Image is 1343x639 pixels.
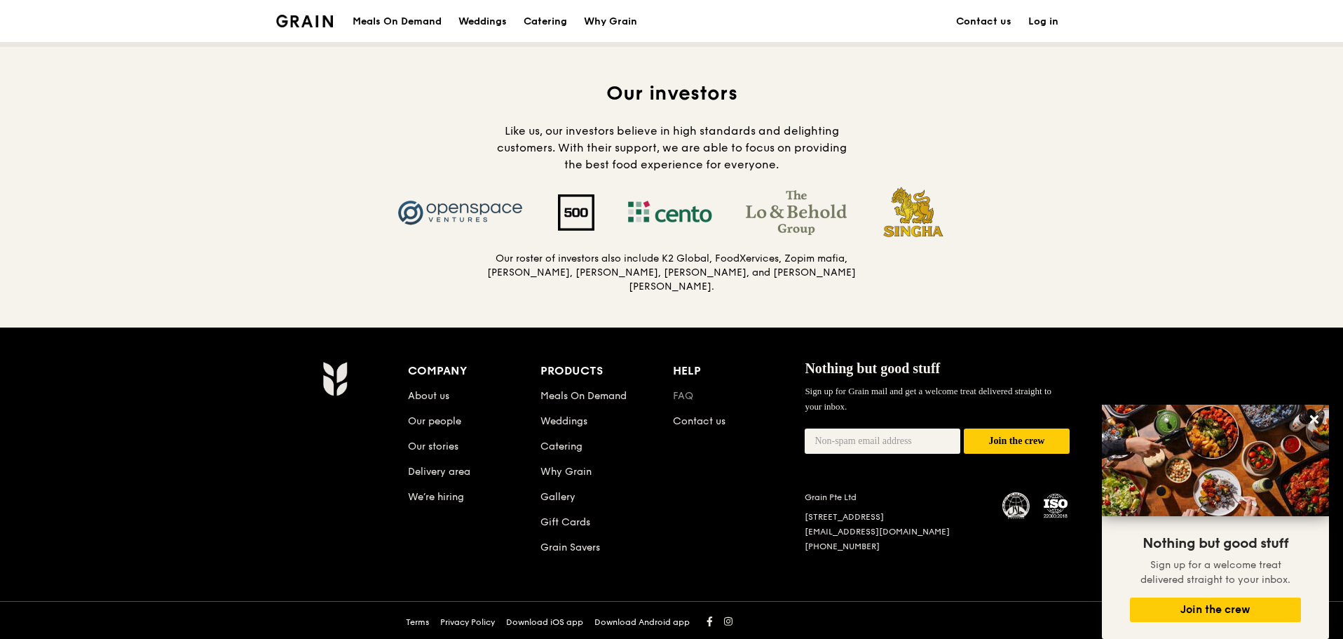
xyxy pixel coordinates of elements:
img: Grain [276,15,333,27]
div: Company [408,361,540,381]
div: Grain Pte Ltd [805,492,986,503]
a: Contact us [948,1,1020,43]
a: Gift Cards [540,516,590,528]
a: Our stories [408,440,458,452]
div: Why Grain [584,1,637,43]
a: Gallery [540,491,575,503]
a: Meals On Demand [540,390,627,402]
span: Nothing but good stuff [1143,535,1288,552]
img: Openspace Ventures [380,190,541,235]
input: Non-spam email address [805,429,960,454]
span: Sign up for Grain mail and get a welcome treat delivered straight to your inbox. [805,386,1051,412]
a: FAQ [673,390,693,402]
a: About us [408,390,449,402]
img: MUIS Halal Certified [1002,492,1030,520]
a: Why Grain [540,466,592,478]
div: Weddings [458,1,507,43]
span: Nothing but good stuff [805,361,940,376]
div: Products [540,361,673,381]
a: Contact us [673,415,725,427]
a: Weddings [450,1,515,43]
a: Weddings [540,415,587,427]
button: Join the crew [964,429,1070,455]
button: Close [1303,408,1325,431]
a: [PHONE_NUMBER] [805,542,880,551]
a: We’re hiring [408,491,464,503]
div: Catering [524,1,567,43]
a: Catering [540,440,582,452]
a: Log in [1020,1,1067,43]
img: 500 Startups [541,194,611,231]
a: Download iOS app [506,617,583,628]
span: Our investors [606,81,737,105]
a: [EMAIL_ADDRESS][DOMAIN_NAME] [805,527,950,537]
img: ISO Certified [1042,492,1070,520]
h5: Our roster of investors also include K2 Global, FoodXervices, Zopim mafia, [PERSON_NAME], [PERSON... [486,252,857,294]
img: Cento Ventures [611,190,729,235]
a: Catering [515,1,575,43]
div: Help [673,361,805,381]
span: Like us, our investors believe in high standards and delighting customers. With their support, we... [497,124,847,171]
a: Terms [406,617,429,628]
img: Grain [322,361,347,396]
span: Sign up for a welcome treat delivered straight to your inbox. [1140,559,1290,586]
a: Our people [408,415,461,427]
img: Singha [864,184,964,241]
div: [STREET_ADDRESS] [805,511,986,523]
a: Download Android app [594,617,690,628]
button: Join the crew [1130,598,1301,622]
a: Why Grain [575,1,646,43]
img: DSC07876-Edit02-Large.jpeg [1102,405,1329,516]
a: Privacy Policy [440,617,495,628]
a: Delivery area [408,466,470,478]
a: Grain Savers [540,542,600,553]
img: The Lo & Behold Group [729,190,864,235]
div: Meals On Demand [353,1,442,43]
